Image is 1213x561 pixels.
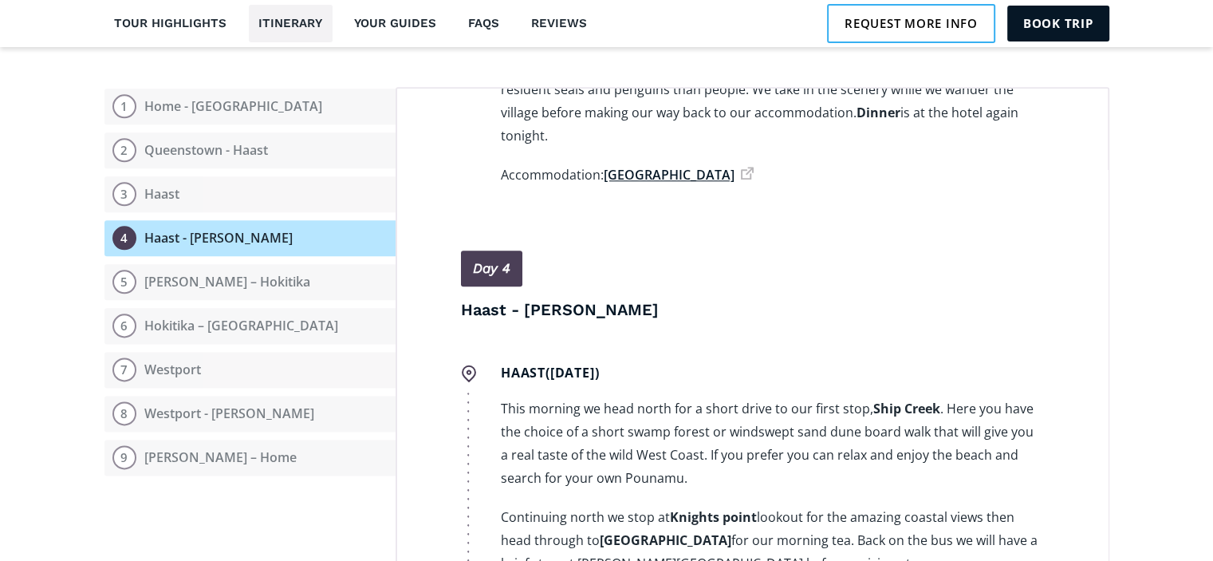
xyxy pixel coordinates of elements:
[112,226,136,250] div: 4
[545,364,599,381] strong: ([DATE])
[857,104,900,121] strong: Dinner
[249,5,333,42] a: Itinerary
[112,270,136,294] div: 5
[144,274,310,290] div: [PERSON_NAME] – Hokitika
[501,397,1043,490] p: This morning we head north for a short drive to our first stop, . Here you have the choice of a s...
[345,5,447,42] a: Your guides
[104,396,396,432] button: 8Westport - [PERSON_NAME]
[144,186,179,203] div: Haast
[144,405,314,422] div: Westport - [PERSON_NAME]
[604,166,754,184] a: [GEOGRAPHIC_DATA]
[144,230,293,247] div: Haast - [PERSON_NAME]
[461,251,522,286] a: Day 4
[112,445,136,469] div: 9
[144,318,338,334] div: Hokitika – [GEOGRAPHIC_DATA]
[112,182,136,206] div: 3
[522,5,597,42] a: Reviews
[104,176,396,212] button: 3Haast
[104,440,396,476] button: 9[PERSON_NAME] – Home
[112,358,136,381] div: 7
[112,138,136,162] div: 2
[144,142,268,159] div: Queenstown - Haast
[104,308,396,344] button: 6Hokitika – [GEOGRAPHIC_DATA]
[104,89,396,124] button: 1Home - [GEOGRAPHIC_DATA]
[104,5,237,42] a: Tour highlights
[144,449,297,466] div: [PERSON_NAME] – Home
[112,401,136,425] div: 8
[1007,6,1109,41] a: Book trip
[501,365,1043,381] h5: Haast
[873,400,940,417] strong: Ship Creek
[459,5,510,42] a: FAQs
[501,32,1043,148] p: After this exciting morning we slow the pace and carry on south to the end of the road to the fis...
[144,98,322,115] div: Home - [GEOGRAPHIC_DATA]
[144,361,201,378] div: Westport
[600,531,731,549] strong: [GEOGRAPHIC_DATA]
[827,4,995,42] a: Request more info
[112,314,136,338] div: 6
[104,352,396,388] button: 7Westport
[104,220,396,256] button: 4Haast - [PERSON_NAME]
[501,164,1043,187] p: Accommodation:
[112,94,136,118] div: 1
[461,298,1043,321] h4: Haast - [PERSON_NAME]
[104,264,396,300] button: 5[PERSON_NAME] – Hokitika
[104,132,396,168] button: 2Queenstown - Haast
[670,508,757,526] strong: Knights point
